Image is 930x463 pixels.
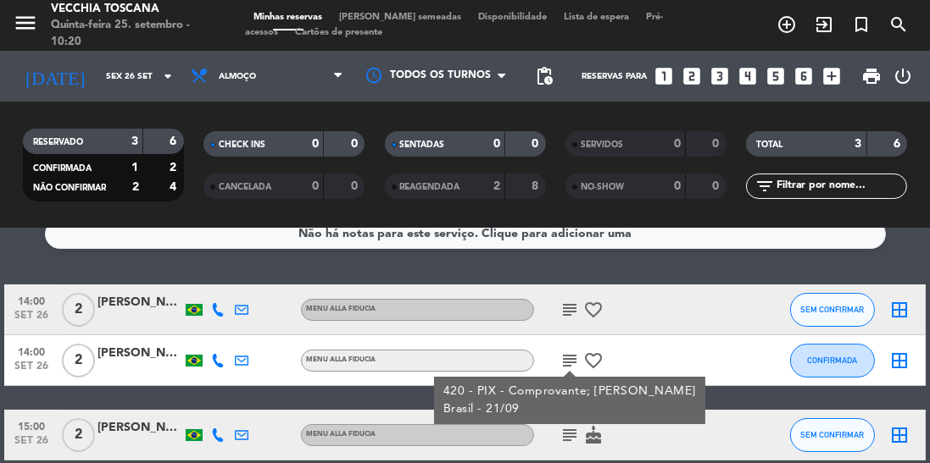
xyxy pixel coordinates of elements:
[560,300,580,320] i: subject
[888,14,909,35] i: search
[298,224,632,244] div: Não há notas para este serviço. Clique para adicionar uma
[712,180,722,192] strong: 0
[674,138,681,150] strong: 0
[581,141,623,149] span: SERVIDOS
[13,10,38,41] button: menu
[681,65,703,87] i: looks_two
[312,180,319,192] strong: 0
[493,138,500,150] strong: 0
[62,293,95,327] span: 2
[582,72,647,81] span: Reservas para
[737,65,759,87] i: looks_4
[893,66,913,86] i: power_settings_new
[583,300,604,320] i: favorite_border
[443,383,697,418] div: 420 - PIX - Comprovante; [PERSON_NAME] Brasil - 21/09
[493,180,500,192] strong: 2
[97,418,182,438] div: [PERSON_NAME] pures
[131,135,138,147] strong: 3
[10,341,53,361] span: 14:00
[777,14,797,35] i: add_circle_outline
[10,361,53,380] span: set 26
[555,13,638,22] span: Lista de espera
[306,431,376,438] span: Menu alla Fiducia
[861,66,882,86] span: print
[793,65,815,87] i: looks_6
[219,183,271,191] span: CANCELADA
[13,58,97,94] i: [DATE]
[170,162,180,174] strong: 2
[51,17,220,50] div: Quinta-feira 25. setembro - 10:20
[10,310,53,329] span: set 26
[306,356,376,363] span: Menu alla Fiducia
[653,65,675,87] i: looks_one
[33,138,83,146] span: RESERVADO
[10,416,53,435] span: 15:00
[132,181,139,193] strong: 2
[158,66,178,86] i: arrow_drop_down
[351,138,361,150] strong: 0
[62,418,95,452] span: 2
[51,1,220,18] div: Vecchia Toscana
[790,293,875,327] button: SEM CONFIRMAR
[674,180,681,192] strong: 0
[765,65,787,87] i: looks_5
[532,180,542,192] strong: 8
[814,14,834,35] i: exit_to_app
[807,356,857,365] span: CONFIRMADA
[534,66,554,86] span: pending_actions
[888,51,917,102] div: LOG OUT
[331,13,470,22] span: [PERSON_NAME] semeadas
[894,138,904,150] strong: 6
[851,14,872,35] i: turned_in_not
[583,425,604,445] i: cake
[351,180,361,192] strong: 0
[10,290,53,310] span: 14:00
[775,177,906,196] input: Filtrar por nome...
[756,141,782,149] span: TOTAL
[131,162,138,174] strong: 1
[890,425,911,445] i: border_all
[400,183,460,191] span: REAGENDADA
[712,138,722,150] strong: 0
[306,306,376,312] span: Menu alla Fiducia
[800,305,864,314] span: SEM CONFIRMAR
[10,435,53,455] span: set 26
[33,184,106,192] span: NÃO CONFIRMAR
[62,344,95,378] span: 2
[13,10,38,36] i: menu
[470,13,555,22] span: Disponibilidade
[287,28,391,37] span: Cartões de presente
[170,181,180,193] strong: 4
[581,183,624,191] span: NO-SHOW
[312,138,319,150] strong: 0
[219,72,256,81] span: Almoço
[560,350,580,371] i: subject
[583,350,604,371] i: favorite_border
[97,344,182,363] div: [PERSON_NAME]
[821,65,843,87] i: add_box
[532,138,542,150] strong: 0
[219,141,265,149] span: CHECK INS
[890,350,911,371] i: border_all
[855,138,862,150] strong: 3
[709,65,731,87] i: looks_3
[890,300,911,320] i: border_all
[400,141,445,149] span: SENTADAS
[800,430,864,439] span: SEM CONFIRMAR
[245,13,331,22] span: Minhas reservas
[790,418,875,452] button: SEM CONFIRMAR
[170,135,180,147] strong: 6
[97,293,182,312] div: [PERSON_NAME]
[33,164,92,173] span: CONFIRMADA
[755,176,775,196] i: filter_list
[560,425,580,445] i: subject
[790,344,875,378] button: CONFIRMADA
